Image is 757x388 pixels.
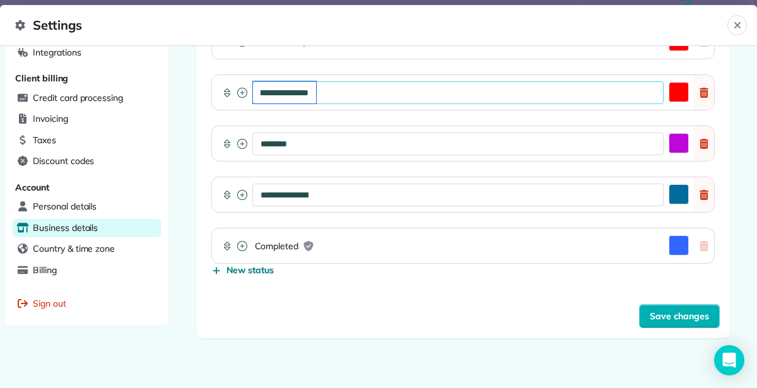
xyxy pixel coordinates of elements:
[211,228,715,264] div: CompletedActivate Color Picker
[714,345,744,375] div: Open Intercom Messenger
[15,182,49,193] span: Account
[33,242,115,255] span: Country & time zone
[669,184,689,204] button: Activate Color Picker
[13,261,161,280] a: Billing
[13,240,161,259] a: Country & time zone
[33,134,56,146] span: Taxes
[226,264,274,276] span: New status
[13,89,161,108] a: Credit card processing
[33,112,68,125] span: Invoicing
[13,152,161,171] a: Discount codes
[15,73,68,84] span: Client billing
[33,91,123,104] span: Credit card processing
[33,221,98,234] span: Business details
[650,310,709,322] span: Save changes
[33,297,66,310] span: Sign out
[33,264,57,276] span: Billing
[255,240,299,252] span: Completed
[33,200,97,213] span: Personal details
[15,15,727,35] span: Settings
[211,264,274,276] button: New status
[211,177,715,213] div: Activate Color Picker
[13,131,161,150] a: Taxes
[669,82,689,102] button: Activate Color Picker
[211,126,715,162] div: Activate Color Picker
[13,110,161,129] a: Invoicing
[669,235,689,256] button: Activate Color Picker
[13,219,161,238] a: Business details
[727,15,747,35] button: Close
[13,295,161,314] a: Sign out
[33,155,94,167] span: Discount codes
[13,197,161,216] a: Personal details
[33,46,81,59] span: Integrations
[13,44,161,62] a: Integrations
[639,304,720,328] button: Save changes
[669,133,689,153] button: Activate Color Picker
[211,74,715,110] div: Activate Color Picker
